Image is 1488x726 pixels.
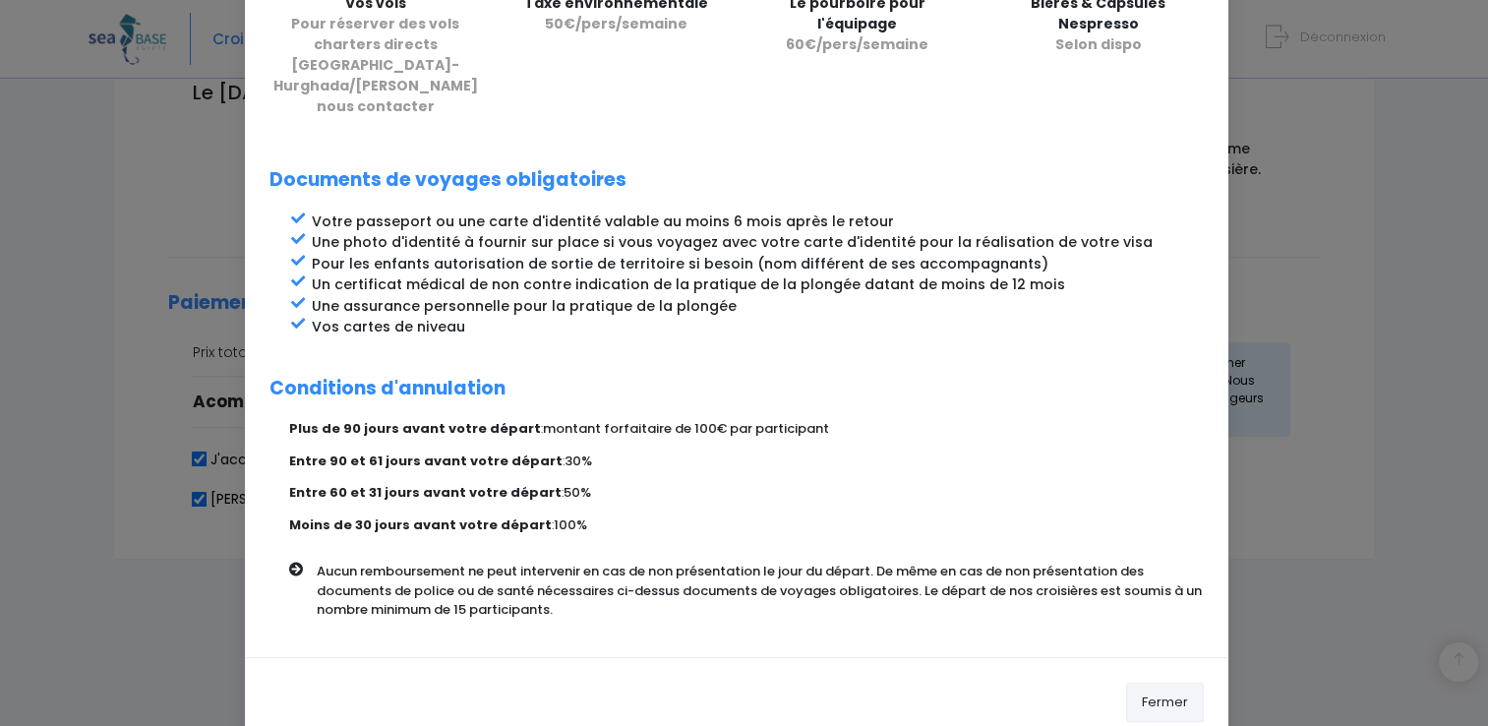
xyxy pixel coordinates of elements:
[565,452,592,470] span: 30%
[289,515,552,534] strong: Moins de 30 jours avant votre départ
[312,274,1204,295] li: Un certificat médical de non contre indication de la pratique de la plongée datant de moins de 12...
[1055,34,1142,54] span: Selon dispo
[269,378,1204,400] h2: Conditions d'annulation
[289,515,1204,535] p: :
[289,483,1204,503] p: :
[312,296,1204,317] li: Une assurance personnelle pour la pratique de la plongée
[289,483,562,502] strong: Entre 60 et 31 jours avant votre départ
[554,515,587,534] span: 100%
[545,14,687,33] span: 50€/pers/semaine
[273,14,478,116] span: Pour réserver des vols charters directs [GEOGRAPHIC_DATA]-Hurghada/[PERSON_NAME] nous contacter
[564,483,591,502] span: 50%
[317,562,1219,620] p: Aucun remboursement ne peut intervenir en cas de non présentation le jour du départ. De même en c...
[786,34,928,54] span: 60€/pers/semaine
[543,419,829,438] span: montant forfaitaire de 100€ par participant
[312,232,1204,253] li: Une photo d'identité à fournir sur place si vous voyagez avec votre carte d'identité pour la réal...
[289,452,1204,471] p: :
[289,452,563,470] strong: Entre 90 et 61 jours avant votre départ
[269,169,1204,192] h2: Documents de voyages obligatoires
[289,419,1204,439] p: :
[1126,683,1204,722] button: Fermer
[312,254,1204,274] li: Pour les enfants autorisation de sortie de territoire si besoin (nom différent de ses accompagnants)
[289,419,541,438] strong: Plus de 90 jours avant votre départ
[312,317,1204,337] li: Vos cartes de niveau
[312,212,1204,232] li: Votre passeport ou une carte d'identité valable au moins 6 mois après le retour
